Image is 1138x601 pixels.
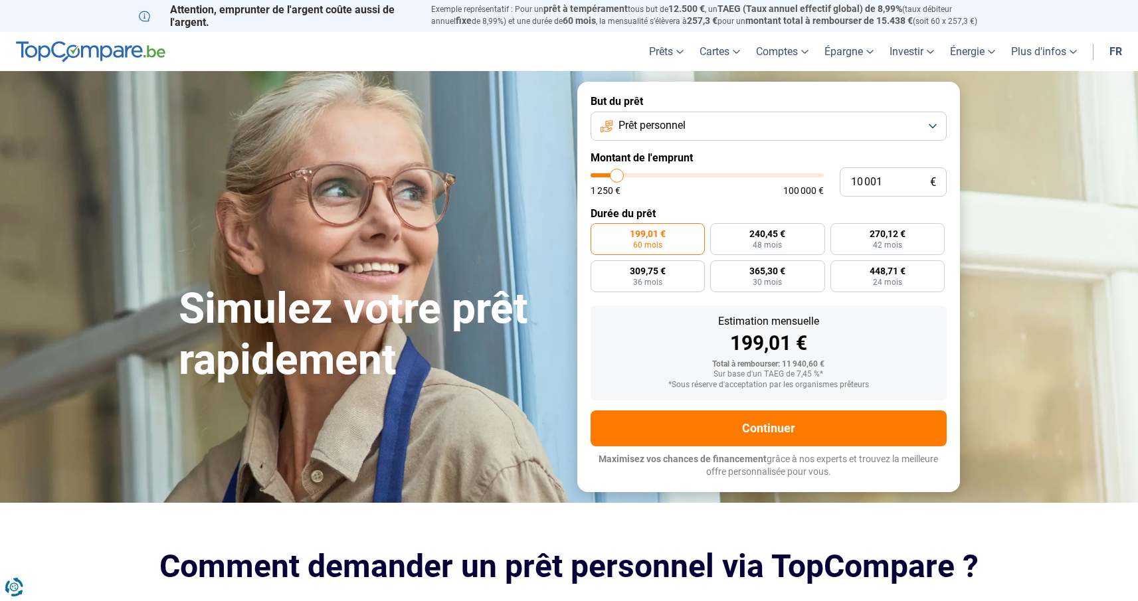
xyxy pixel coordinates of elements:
[870,229,905,238] span: 270,12 €
[599,454,767,464] span: Maximisez vos chances de financement
[942,32,1003,71] a: Énergie
[641,32,692,71] a: Prêts
[591,410,947,446] button: Continuer
[601,370,936,379] div: Sur base d'un TAEG de 7,45 %*
[601,360,936,369] div: Total à rembourser: 11 940,60 €
[753,278,782,286] span: 30 mois
[601,381,936,390] div: *Sous réserve d'acceptation par les organismes prêteurs
[1003,32,1085,71] a: Plus d'infos
[591,95,947,108] label: But du prêt
[591,453,947,479] p: grâce à nos experts et trouvez la meilleure offre personnalisée pour vous.
[749,229,785,238] span: 240,45 €
[1101,32,1130,71] a: fr
[139,3,415,29] p: Attention, emprunter de l'argent coûte aussi de l'argent.
[591,186,620,195] span: 1 250 €
[543,3,628,14] span: prêt à tempérament
[687,15,717,26] span: 257,3 €
[618,118,686,133] span: Prêt personnel
[873,278,902,286] span: 24 mois
[563,15,596,26] span: 60 mois
[633,278,662,286] span: 36 mois
[753,241,782,249] span: 48 mois
[930,177,936,188] span: €
[816,32,882,71] a: Épargne
[692,32,748,71] a: Cartes
[717,3,902,14] span: TAEG (Taux annuel effectif global) de 8,99%
[591,207,947,220] label: Durée du prêt
[745,15,913,26] span: montant total à rembourser de 15.438 €
[179,284,561,386] h1: Simulez votre prêt rapidement
[749,266,785,276] span: 365,30 €
[870,266,905,276] span: 448,71 €
[431,3,1000,27] p: Exemple représentatif : Pour un tous but de , un (taux débiteur annuel de 8,99%) et une durée de ...
[668,3,705,14] span: 12.500 €
[139,548,1000,584] h2: Comment demander un prêt personnel via TopCompare ?
[456,15,472,26] span: fixe
[601,333,936,353] div: 199,01 €
[633,241,662,249] span: 60 mois
[601,316,936,327] div: Estimation mensuelle
[873,241,902,249] span: 42 mois
[591,151,947,164] label: Montant de l'emprunt
[630,229,666,238] span: 199,01 €
[630,266,666,276] span: 309,75 €
[783,186,824,195] span: 100 000 €
[591,112,947,141] button: Prêt personnel
[882,32,942,71] a: Investir
[16,41,165,62] img: TopCompare
[748,32,816,71] a: Comptes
